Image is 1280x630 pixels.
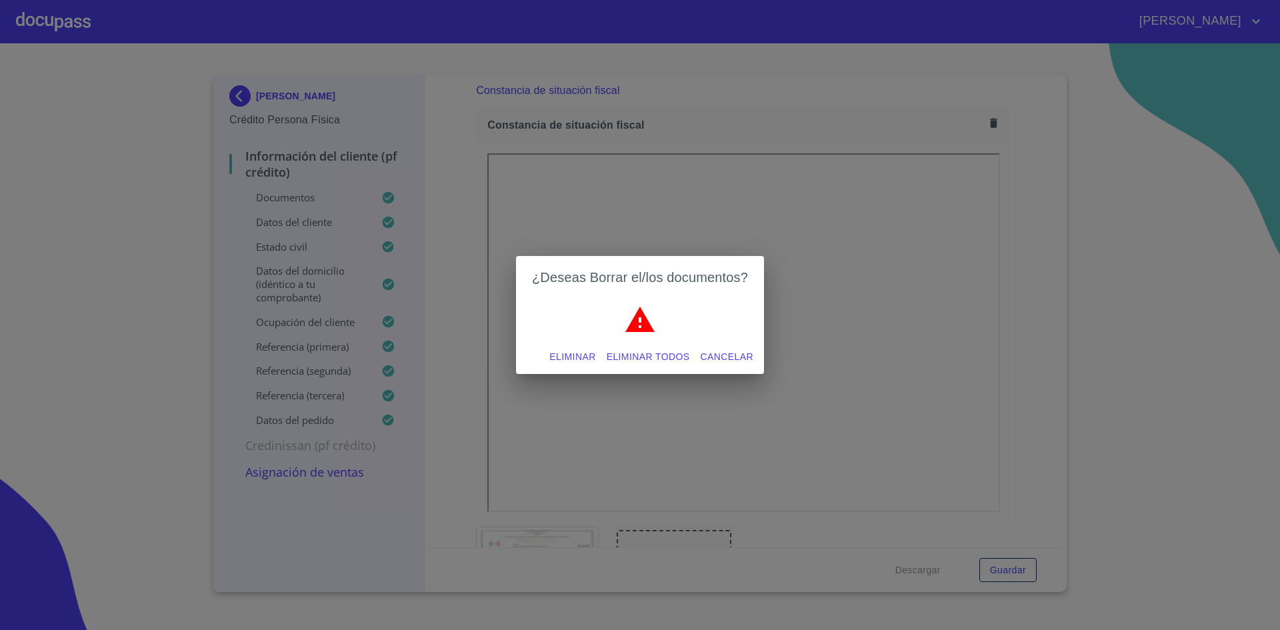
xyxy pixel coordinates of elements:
span: Cancelar [701,349,753,365]
span: Eliminar todos [607,349,690,365]
h2: ¿Deseas Borrar el/los documentos? [532,267,748,288]
button: Eliminar [544,345,601,369]
button: Eliminar todos [601,345,695,369]
button: Cancelar [695,345,759,369]
span: Eliminar [549,349,595,365]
